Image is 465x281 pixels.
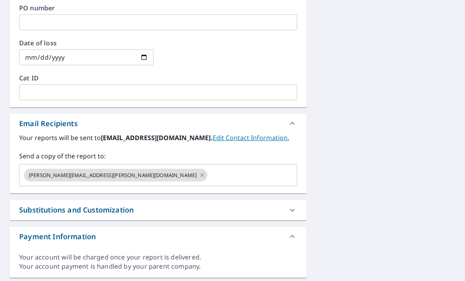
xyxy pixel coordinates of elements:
div: Payment Information [10,227,307,246]
label: Send a copy of the report to: [19,151,297,161]
span: [PERSON_NAME][EMAIL_ADDRESS][PERSON_NAME][DOMAIN_NAME] [24,172,201,179]
div: Substitutions and Customization [10,200,307,220]
div: [PERSON_NAME][EMAIL_ADDRESS][PERSON_NAME][DOMAIN_NAME] [24,169,207,181]
label: Cat ID [19,75,297,81]
div: Email Recipients [19,118,78,129]
label: Date of loss [19,40,154,46]
label: Your reports will be sent to [19,133,297,142]
a: EditContactInfo [213,133,289,142]
div: Your account will be charged once your report is delivered. [19,253,297,262]
div: Your account payment is handled by your parent company. [19,262,297,271]
label: PO number [19,5,297,11]
div: Email Recipients [10,114,307,133]
div: Substitutions and Customization [19,205,134,215]
div: Payment Information [19,231,96,242]
b: [EMAIL_ADDRESS][DOMAIN_NAME]. [101,133,213,142]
